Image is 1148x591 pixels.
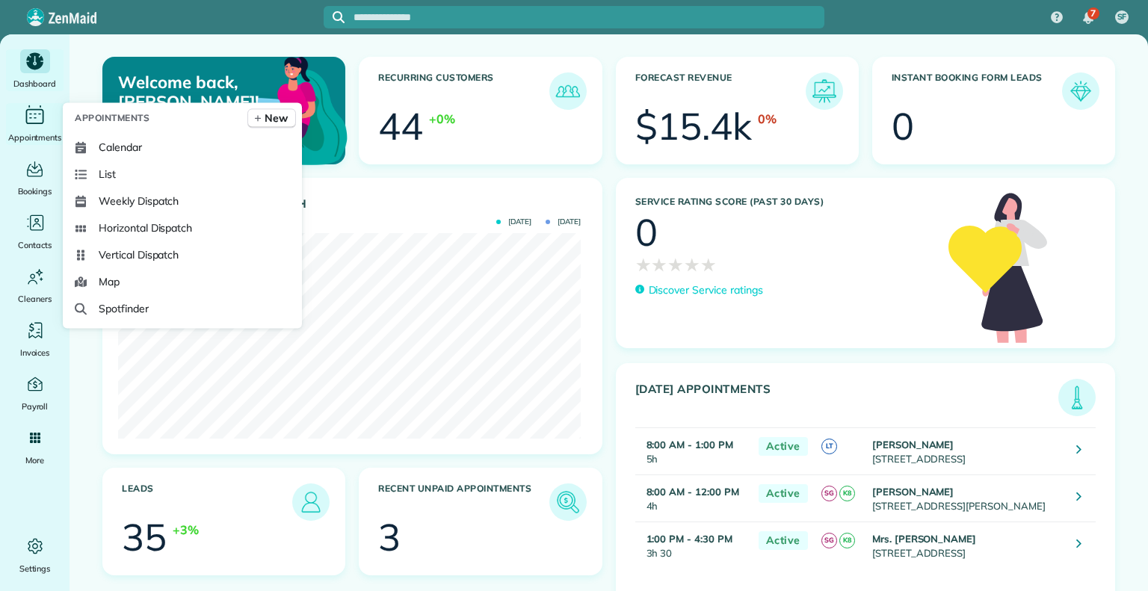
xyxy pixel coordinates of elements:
[69,134,296,161] a: Calendar
[892,72,1062,110] h3: Instant Booking Form Leads
[333,11,345,23] svg: Focus search
[1073,1,1104,34] div: 7 unread notifications
[759,531,808,550] span: Active
[635,72,806,110] h3: Forecast Revenue
[69,214,296,241] a: Horizontal Dispatch
[6,318,64,360] a: Invoices
[821,439,837,454] span: LT
[173,521,199,539] div: +3%
[22,399,49,414] span: Payroll
[265,111,288,126] span: New
[206,40,351,185] img: dashboard_welcome-42a62b7d889689a78055ac9021e634bf52bae3f8056760290aed330b23ab8690.png
[6,372,64,414] a: Payroll
[635,197,933,207] h3: Service Rating score (past 30 days)
[1117,11,1127,23] span: SF
[13,76,56,91] span: Dashboard
[6,49,64,91] a: Dashboard
[6,211,64,253] a: Contacts
[6,157,64,199] a: Bookings
[553,76,583,106] img: icon_recurring_customers-cf858462ba22bcd05b5a5880d41d6543d210077de5bb9ebc9590e49fd87d84ed.png
[69,295,296,322] a: Spotfinder
[122,519,167,556] div: 35
[69,188,296,214] a: Weekly Dispatch
[99,274,120,289] span: Map
[118,72,266,112] p: Welcome back, [PERSON_NAME]!
[809,76,839,106] img: icon_forecast_revenue-8c13a41c7ed35a8dcfafea3cbb826a0462acb37728057bba2d056411b612bbbe.png
[25,453,44,468] span: More
[18,184,52,199] span: Bookings
[1062,383,1092,412] img: icon_todays_appointments-901f7ab196bb0bea1936b74009e4eb5ffbc2d2711fa7634e0d609ed5ef32b18b.png
[378,483,549,521] h3: Recent unpaid appointments
[821,486,837,501] span: SG
[122,197,587,211] h3: Actual Revenue this month
[667,251,684,278] span: ★
[1066,76,1096,106] img: icon_form_leads-04211a6a04a5b2264e4ee56bc0799ec3eb69b7e499cbb523a139df1d13a81ae0.png
[839,486,855,501] span: K8
[635,474,751,522] td: 4h
[6,264,64,306] a: Cleaners
[872,439,954,451] strong: [PERSON_NAME]
[759,437,808,456] span: Active
[635,108,753,145] div: $15.4k
[839,533,855,548] span: K8
[684,251,700,278] span: ★
[75,111,149,126] span: Appointments
[759,484,808,503] span: Active
[429,110,455,128] div: +0%
[99,140,142,155] span: Calendar
[635,282,763,298] a: Discover Service ratings
[99,220,192,235] span: Horizontal Dispatch
[69,161,296,188] a: List
[646,533,732,545] strong: 1:00 PM - 4:30 PM
[872,486,954,498] strong: [PERSON_NAME]
[649,282,763,298] p: Discover Service ratings
[635,522,751,569] td: 3h 30
[553,487,583,517] img: icon_unpaid_appointments-47b8ce3997adf2238b356f14209ab4cced10bd1f174958f3ca8f1d0dd7fffeee.png
[247,108,296,128] a: New
[868,474,1066,522] td: [STREET_ADDRESS][PERSON_NAME]
[546,218,581,226] span: [DATE]
[8,130,62,145] span: Appointments
[6,103,64,145] a: Appointments
[892,108,914,145] div: 0
[69,268,296,295] a: Map
[496,218,531,226] span: [DATE]
[99,301,149,316] span: Spotfinder
[821,533,837,548] span: SG
[700,251,717,278] span: ★
[635,251,652,278] span: ★
[20,345,50,360] span: Invoices
[868,522,1066,569] td: [STREET_ADDRESS]
[378,519,401,556] div: 3
[18,291,52,306] span: Cleaners
[296,487,326,517] img: icon_leads-1bed01f49abd5b7fead27621c3d59655bb73ed531f8eeb49469d10e621d6b896.png
[758,110,777,128] div: 0%
[99,247,179,262] span: Vertical Dispatch
[6,534,64,576] a: Settings
[378,108,423,145] div: 44
[378,72,549,110] h3: Recurring Customers
[99,194,179,208] span: Weekly Dispatch
[19,561,51,576] span: Settings
[99,167,116,182] span: List
[646,439,733,451] strong: 8:00 AM - 1:00 PM
[635,214,658,251] div: 0
[872,533,976,545] strong: Mrs. [PERSON_NAME]
[18,238,52,253] span: Contacts
[868,427,1066,474] td: [STREET_ADDRESS]
[324,11,345,23] button: Focus search
[1090,7,1096,19] span: 7
[122,483,292,521] h3: Leads
[635,427,751,474] td: 5h
[69,241,296,268] a: Vertical Dispatch
[651,251,667,278] span: ★
[646,486,739,498] strong: 8:00 AM - 12:00 PM
[635,383,1059,416] h3: [DATE] Appointments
